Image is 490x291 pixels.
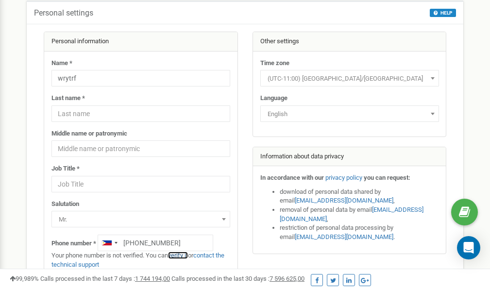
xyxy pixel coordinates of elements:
[135,275,170,282] u: 1 744 194,00
[280,206,423,223] a: [EMAIL_ADDRESS][DOMAIN_NAME]
[51,251,230,269] p: Your phone number is not verified. You can or
[253,147,446,167] div: Information about data privacy
[264,72,436,86] span: (UTC-11:00) Pacific/Midway
[55,213,227,226] span: Mr.
[34,9,93,17] h5: Personal settings
[51,239,96,248] label: Phone number *
[51,129,127,138] label: Middle name or patronymic
[51,105,230,122] input: Last name
[325,174,362,181] a: privacy policy
[98,235,120,251] div: Telephone country code
[10,275,39,282] span: 99,989%
[253,32,446,51] div: Other settings
[457,236,480,259] div: Open Intercom Messenger
[51,59,72,68] label: Name *
[168,252,188,259] a: verify it
[260,94,287,103] label: Language
[260,59,289,68] label: Time zone
[270,275,304,282] u: 7 596 625,00
[51,94,85,103] label: Last name *
[51,164,80,173] label: Job Title *
[295,233,393,240] a: [EMAIL_ADDRESS][DOMAIN_NAME]
[51,176,230,192] input: Job Title
[51,140,230,157] input: Middle name or patronymic
[260,70,439,86] span: (UTC-11:00) Pacific/Midway
[171,275,304,282] span: Calls processed in the last 30 days :
[51,200,79,209] label: Salutation
[280,188,439,205] li: download of personal data shared by email ,
[260,105,439,122] span: English
[430,9,456,17] button: HELP
[51,70,230,86] input: Name
[51,211,230,227] span: Mr.
[40,275,170,282] span: Calls processed in the last 7 days :
[280,223,439,241] li: restriction of personal data processing by email .
[295,197,393,204] a: [EMAIL_ADDRESS][DOMAIN_NAME]
[44,32,237,51] div: Personal information
[51,252,224,268] a: contact the technical support
[264,107,436,121] span: English
[280,205,439,223] li: removal of personal data by email ,
[260,174,324,181] strong: In accordance with our
[98,235,213,251] input: +1-800-555-55-55
[364,174,410,181] strong: you can request:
